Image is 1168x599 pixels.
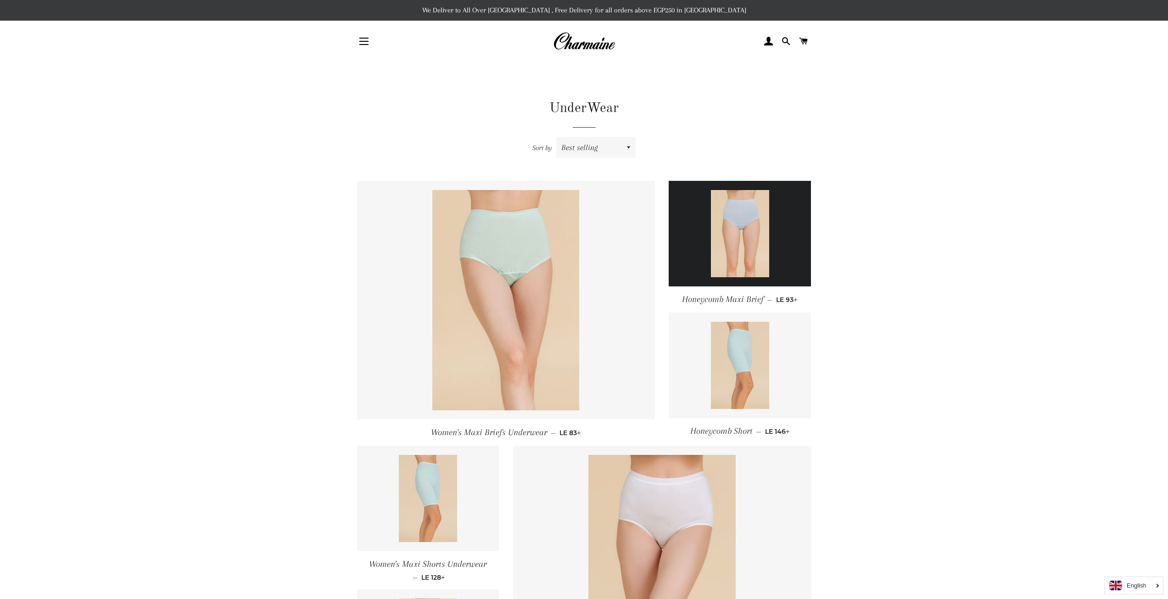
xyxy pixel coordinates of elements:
[776,296,798,304] span: LE 93
[413,573,418,582] span: —
[357,551,499,589] a: Women's Maxi Shorts Underwear — LE 128
[767,296,772,304] span: —
[551,429,556,437] span: —
[559,429,581,437] span: LE 83
[756,427,761,436] span: —
[431,427,547,437] span: Women's Maxi Briefs Underwear
[421,573,445,582] span: LE 128
[669,418,811,444] a: Honeycomb Short — LE 146
[669,286,811,313] a: Honeycomb Maxi Brief — LE 93
[682,294,764,304] span: Honeycomb Maxi Brief
[690,426,753,436] span: Honeycomb Short
[765,427,790,436] span: LE 146
[1109,581,1158,590] a: English
[1127,582,1146,588] i: English
[357,420,655,446] a: Women's Maxi Briefs Underwear — LE 83
[532,144,552,152] span: Sort by
[357,99,811,118] h1: UnderWear
[369,559,486,569] span: Women's Maxi Shorts Underwear
[553,31,615,51] img: Charmaine Egypt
